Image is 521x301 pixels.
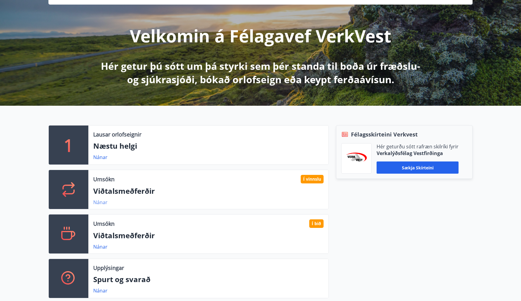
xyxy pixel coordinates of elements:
p: Lausar orlofseignir [93,130,141,138]
a: Nánar [93,199,108,206]
p: Hér geturðu sótt rafræn skilríki fyrir [377,143,459,150]
a: Nánar [93,154,108,161]
p: Velkomin á Félagavef VerkVest [130,24,391,47]
p: Hér getur þú sótt um þá styrki sem þér standa til boða úr fræðslu- og sjúkrasjóði, bókað orlofsei... [100,59,421,86]
a: Nánar [93,243,108,250]
p: Umsókn [93,220,115,228]
div: Í vinnslu [301,175,324,183]
img: jihgzMk4dcgjRAW2aMgpbAqQEG7LZi0j9dOLAUvz.png [346,153,367,165]
p: Spurt og svarað [93,274,324,285]
p: Viðtalsmeðferðir [93,186,324,196]
p: Viðtalsmeðferðir [93,230,324,241]
p: 1 [64,133,73,157]
p: Næstu helgi [93,141,324,151]
a: Nánar [93,287,108,294]
p: Verkalýðsfélag Vestfirðinga [377,150,459,157]
p: Upplýsingar [93,264,124,272]
button: Sækja skírteini [377,161,459,174]
p: Umsókn [93,175,115,183]
span: Félagsskírteini Verkvest [351,130,418,138]
div: Í bið [309,219,324,228]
